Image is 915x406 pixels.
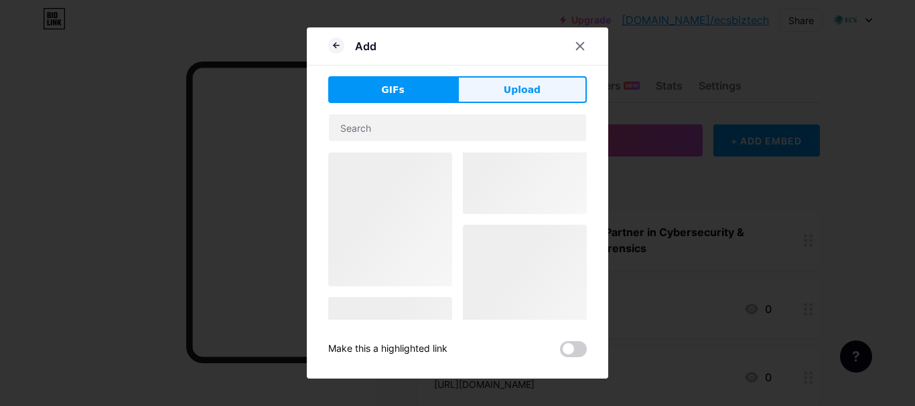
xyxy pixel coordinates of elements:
[329,114,586,141] input: Search
[457,76,587,103] button: Upload
[328,341,447,357] div: Make this a highlighted link
[328,76,457,103] button: GIFs
[381,83,405,97] span: GIFs
[504,83,541,97] span: Upload
[355,38,376,54] div: Add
